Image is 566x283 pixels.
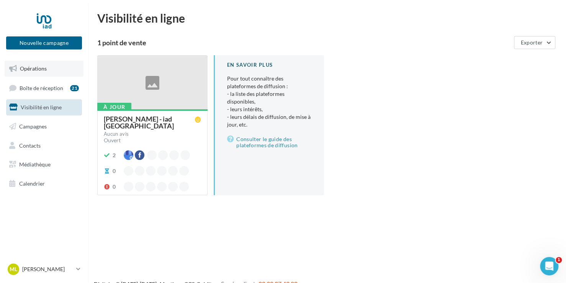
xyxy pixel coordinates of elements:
span: Opérations [20,65,47,72]
span: Contacts [19,142,41,148]
span: 1 [556,257,562,263]
div: [PERSON_NAME] - iad [GEOGRAPHIC_DATA] [104,115,195,129]
span: Médiathèque [19,161,51,168]
a: Contacts [5,138,83,154]
div: 2 [113,151,116,159]
button: Exporter [514,36,555,49]
a: Visibilité en ligne [5,99,83,115]
a: Campagnes [5,118,83,135]
div: En savoir plus [227,61,312,69]
div: Visibilité en ligne [97,12,557,24]
span: ML [10,265,17,273]
span: Visibilité en ligne [21,104,62,110]
a: Calendrier [5,176,83,192]
p: [PERSON_NAME] [22,265,73,273]
div: 0 [113,183,116,191]
div: À jour [97,103,131,111]
a: Aucun avis [104,130,201,138]
span: Exporter [520,39,543,46]
a: Boîte de réception21 [5,80,83,96]
div: Aucun avis [104,132,129,137]
li: - leurs délais de diffusion, de mise à jour, etc. [227,113,312,128]
a: Consulter le guide des plateformes de diffusion [227,135,312,150]
p: Pour tout connaître des plateformes de diffusion : [227,75,312,128]
div: 21 [70,85,79,91]
a: Médiathèque [5,156,83,173]
li: - leurs intérêts, [227,105,312,113]
span: Campagnes [19,123,47,130]
li: - la liste des plateformes disponibles, [227,90,312,105]
span: Calendrier [19,180,45,187]
a: Opérations [5,61,83,77]
a: ML [PERSON_NAME] [6,262,82,276]
div: 0 [113,167,116,175]
span: Ouvert [104,137,121,143]
button: Nouvelle campagne [6,36,82,49]
iframe: Intercom live chat [540,257,558,275]
div: 1 point de vente [97,39,511,46]
span: Boîte de réception [20,84,63,91]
